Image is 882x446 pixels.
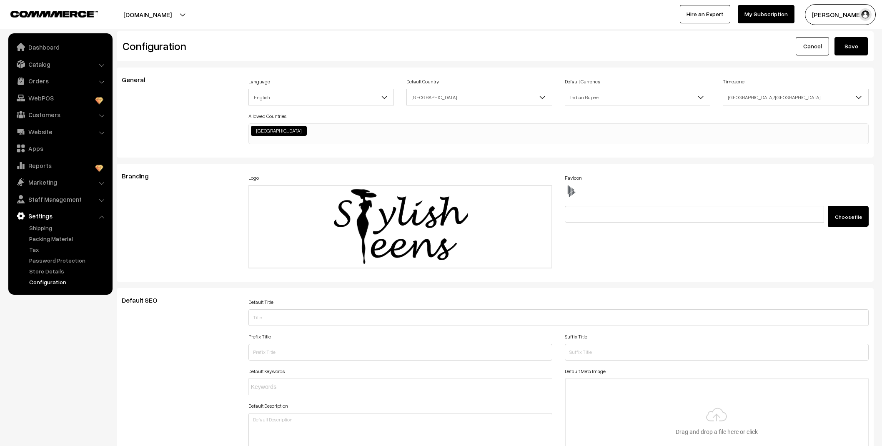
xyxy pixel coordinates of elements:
h2: Configuration [123,40,489,53]
a: COMMMERCE [10,8,83,18]
a: Cancel [796,37,829,55]
span: Choose file [835,214,862,220]
span: India [406,89,552,105]
a: Packing Material [27,234,110,243]
a: Website [10,124,110,139]
span: Branding [122,172,158,180]
label: Default Meta Image [565,368,606,375]
a: Staff Management [10,192,110,207]
a: Customers [10,107,110,122]
img: user [859,8,872,21]
span: Default SEO [122,296,167,304]
a: My Subscription [738,5,794,23]
li: India [251,126,307,136]
a: Reports [10,158,110,173]
button: Save [834,37,868,55]
a: Marketing [10,175,110,190]
label: Favicon [565,174,582,182]
label: Prefix Title [248,333,271,341]
img: favicon.ico [565,185,577,198]
a: Settings [10,208,110,223]
input: Keywords [251,383,324,391]
label: Allowed Countries [248,113,286,120]
span: Asia/Kolkata [723,90,868,105]
span: India [407,90,552,105]
a: Shipping [27,223,110,232]
label: Default Currency [565,78,600,85]
img: COMMMERCE [10,11,98,17]
input: Suffix Title [565,344,869,361]
a: Dashboard [10,40,110,55]
a: Password Protection [27,256,110,265]
input: Prefix Title [248,344,552,361]
label: Default Keywords [248,368,285,375]
button: [PERSON_NAME] [805,4,876,25]
a: Tax [27,245,110,254]
span: Indian Rupee [565,90,710,105]
a: Apps [10,141,110,156]
span: English [248,89,394,105]
button: [DOMAIN_NAME] [94,4,201,25]
a: Hire an Expert [680,5,730,23]
a: Store Details [27,267,110,276]
span: Indian Rupee [565,89,711,105]
a: Catalog [10,57,110,72]
span: Asia/Kolkata [723,89,869,105]
a: Orders [10,73,110,88]
label: Language [248,78,270,85]
label: Default Description [248,402,288,410]
span: General [122,75,155,84]
label: Default Country [406,78,439,85]
label: Default Title [248,298,273,306]
label: Logo [248,174,259,182]
a: WebPOS [10,90,110,105]
span: English [249,90,394,105]
label: Suffix Title [565,333,587,341]
label: Timezone [723,78,744,85]
a: Configuration [27,278,110,286]
input: Title [248,309,869,326]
